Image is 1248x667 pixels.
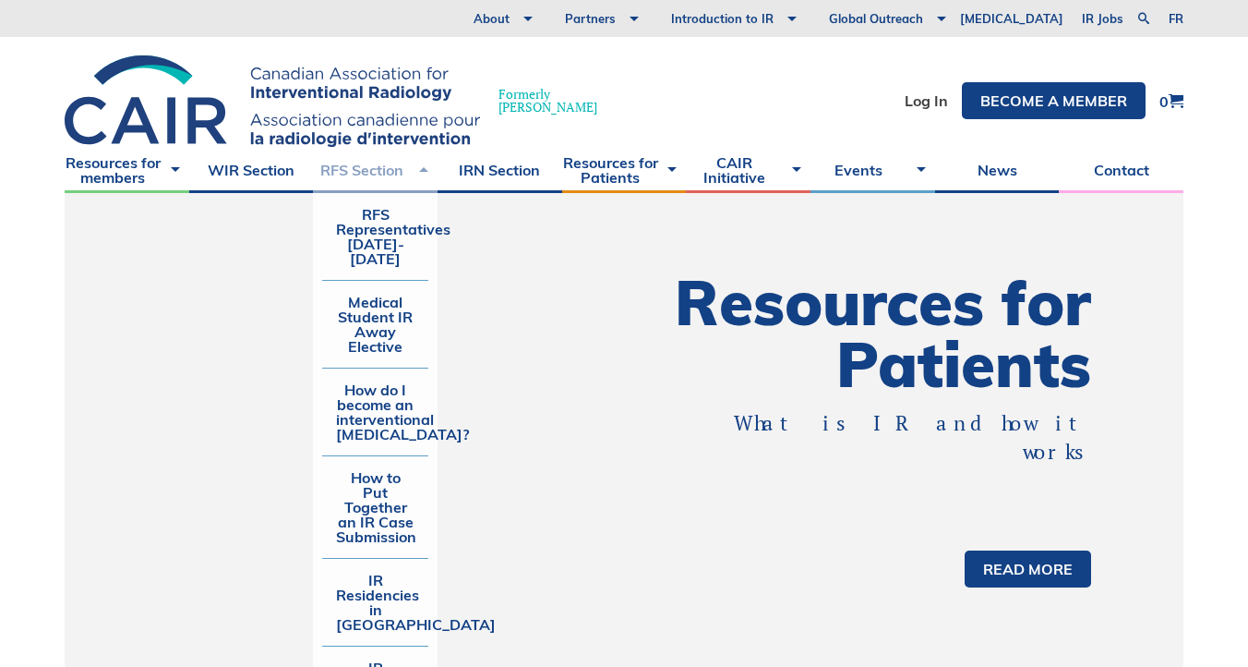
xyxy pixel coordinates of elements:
a: IRN Section [438,147,562,193]
a: Resources for members [65,147,189,193]
a: RFS Representatives [DATE]-[DATE] [322,193,428,280]
a: Events [810,147,935,193]
span: Formerly [PERSON_NAME] [498,88,597,114]
a: RFS Section [313,147,438,193]
a: 0 [1159,93,1183,109]
a: Log In [905,93,948,108]
p: What is IR and how it works [689,409,1091,467]
h1: Resources for Patients [624,272,1091,395]
a: Medical Student IR Away Elective [322,281,428,368]
a: Read more [965,551,1091,588]
a: How do I become an interventional [MEDICAL_DATA]? [322,369,428,455]
a: WIR Section [189,147,314,193]
a: Contact [1059,147,1183,193]
img: CIRA [65,55,480,147]
a: Resources for Patients [562,147,687,193]
a: Become a member [962,82,1146,119]
a: News [935,147,1060,193]
a: Formerly[PERSON_NAME] [65,55,616,147]
a: IR Residencies in [GEOGRAPHIC_DATA] [322,559,428,646]
a: CAIR Initiative [686,147,810,193]
a: fr [1169,13,1183,25]
a: How to Put Together an IR Case Submission [322,456,428,558]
